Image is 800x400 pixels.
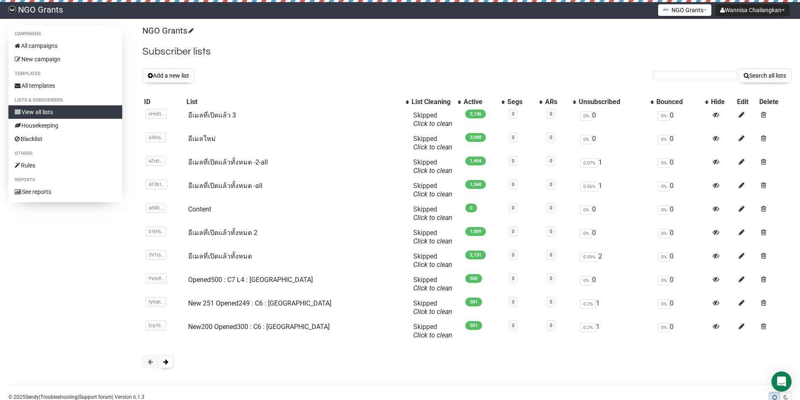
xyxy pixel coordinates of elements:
[146,203,165,213] span: xz5Rl..
[759,98,790,106] div: Delete
[512,229,514,234] a: 0
[413,308,452,316] a: Click to clean
[413,284,452,292] a: Click to clean
[580,205,592,215] span: 0%
[40,394,78,400] a: Troubleshooting
[8,132,122,146] a: Blacklist
[580,323,596,332] span: 0.2%
[142,26,192,36] a: NGO Grants
[658,205,670,215] span: 0%
[655,202,710,225] td: 0
[580,135,592,144] span: 0%
[413,261,452,269] a: Click to clean
[146,180,167,189] span: AT3b1..
[413,167,452,175] a: Click to clean
[550,205,552,211] a: 0
[512,276,514,281] a: 0
[465,110,486,118] span: 2,136
[462,96,506,108] th: Active: No sort applied, activate to apply an ascending sort
[465,298,482,306] span: 501
[412,98,454,106] div: List Cleaning
[8,119,122,132] a: Housekeeping
[188,229,257,237] a: อีเมลที่เปิดแล้วทั้งหมด 2
[512,111,514,117] a: 0
[658,299,670,309] span: 0%
[410,96,462,108] th: List Cleaning: No sort applied, activate to apply an ascending sort
[8,175,122,185] li: Reports
[142,96,185,108] th: ID: No sort applied, sorting is disabled
[8,149,122,159] li: Others
[577,108,655,131] td: 0
[577,296,655,319] td: 1
[577,225,655,249] td: 0
[413,143,452,151] a: Click to clean
[580,182,598,191] span: 0.06%
[146,156,165,166] span: xZott..
[655,108,710,131] td: 0
[413,205,452,222] span: Skipped
[413,331,452,339] a: Click to clean
[465,227,486,236] span: 1,009
[512,323,514,328] a: 0
[188,252,252,260] a: อีเมลที่เปิดแล้วทั้งหมด
[550,229,552,234] a: 0
[79,394,112,400] a: Support forum
[550,299,552,305] a: 0
[577,202,655,225] td: 0
[580,252,598,262] span: 0.09%
[512,158,514,164] a: 0
[413,111,452,128] span: Skipped
[543,96,577,108] th: ARs: No sort applied, activate to apply an ascending sort
[8,69,122,79] li: Templates
[465,133,486,142] span: 3,000
[146,250,166,260] span: 3V1t6..
[188,276,313,284] a: Opened500 : C7 L4 : [GEOGRAPHIC_DATA]
[8,79,122,92] a: All templates
[8,29,122,39] li: Campaigns
[655,155,710,178] td: 0
[655,131,710,155] td: 0
[658,158,670,168] span: 0%
[550,158,552,164] a: 0
[8,105,122,119] a: View all lists
[658,276,670,285] span: 0%
[507,98,535,106] div: Segs
[550,111,552,117] a: 0
[146,297,166,307] span: fyVqh..
[413,120,452,128] a: Click to clean
[464,98,497,106] div: Active
[146,109,167,119] span: nHxSt..
[580,299,596,309] span: 0.2%
[186,98,402,106] div: List
[188,135,216,143] a: อีเมลใหม่
[758,96,792,108] th: Delete: No sort applied, sorting is disabled
[8,6,16,13] img: 17080ac3efa689857045ce3784bc614b
[658,111,670,121] span: 0%
[413,158,452,175] span: Skipped
[413,182,452,198] span: Skipped
[8,39,122,52] a: All campaigns
[658,229,670,238] span: 0%
[413,135,452,151] span: Skipped
[655,249,710,272] td: 0
[413,229,452,245] span: Skipped
[655,319,710,343] td: 0
[577,272,655,296] td: 0
[413,252,452,269] span: Skipped
[465,321,482,330] span: 501
[8,159,122,172] a: Rules
[188,299,331,307] a: New 251 Opened249 : C6 : [GEOGRAPHIC_DATA]
[188,111,236,119] a: อีเมลที่เปิดแล้ว 3
[144,98,183,106] div: ID
[512,299,514,305] a: 0
[580,158,598,168] span: 0.07%
[142,44,792,59] h2: Subscriber lists
[716,4,790,16] button: Wannisa Chailangkan
[512,252,514,258] a: 0
[579,98,646,106] div: Unsubscribed
[655,272,710,296] td: 0
[8,185,122,199] a: See reports
[771,371,792,392] div: Open Intercom Messenger
[580,111,592,121] span: 0%
[512,135,514,140] a: 0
